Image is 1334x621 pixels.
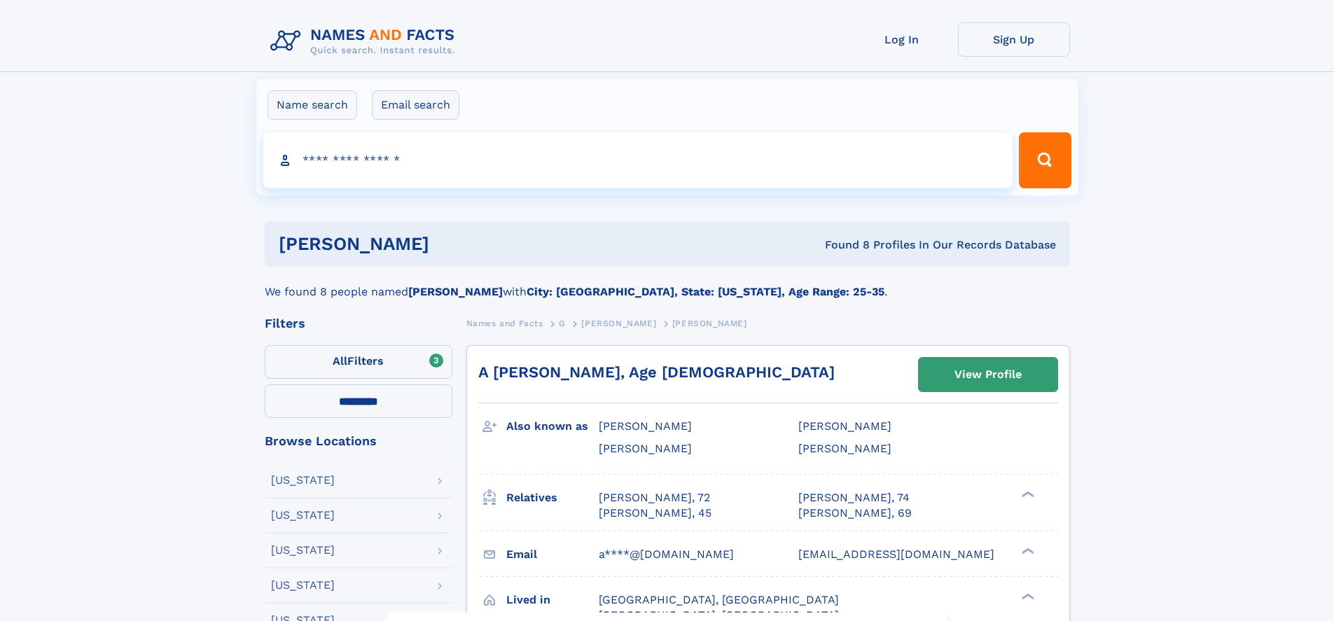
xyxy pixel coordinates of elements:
[798,505,912,521] a: [PERSON_NAME], 69
[1019,132,1071,188] button: Search Button
[271,580,335,591] div: [US_STATE]
[265,345,452,379] label: Filters
[954,358,1022,391] div: View Profile
[559,314,566,332] a: G
[271,475,335,486] div: [US_STATE]
[599,505,711,521] a: [PERSON_NAME], 45
[958,22,1070,57] a: Sign Up
[506,543,599,566] h3: Email
[559,319,566,328] span: G
[599,442,692,455] span: [PERSON_NAME]
[672,319,747,328] span: [PERSON_NAME]
[798,419,891,433] span: [PERSON_NAME]
[1018,489,1035,498] div: ❯
[919,358,1057,391] a: View Profile
[627,237,1056,253] div: Found 8 Profiles In Our Records Database
[599,419,692,433] span: [PERSON_NAME]
[333,354,347,368] span: All
[265,435,452,447] div: Browse Locations
[599,593,839,606] span: [GEOGRAPHIC_DATA], [GEOGRAPHIC_DATA]
[265,22,466,60] img: Logo Names and Facts
[265,267,1070,300] div: We found 8 people named with .
[263,132,1013,188] input: search input
[798,442,891,455] span: [PERSON_NAME]
[581,314,656,332] a: [PERSON_NAME]
[527,285,884,298] b: City: [GEOGRAPHIC_DATA], State: [US_STATE], Age Range: 25-35
[265,317,452,330] div: Filters
[846,22,958,57] a: Log In
[599,490,710,505] a: [PERSON_NAME], 72
[466,314,543,332] a: Names and Facts
[279,235,627,253] h1: [PERSON_NAME]
[478,363,835,381] a: A [PERSON_NAME], Age [DEMOGRAPHIC_DATA]
[581,319,656,328] span: [PERSON_NAME]
[506,414,599,438] h3: Also known as
[798,490,910,505] a: [PERSON_NAME], 74
[1018,592,1035,601] div: ❯
[1018,546,1035,555] div: ❯
[506,486,599,510] h3: Relatives
[271,510,335,521] div: [US_STATE]
[408,285,503,298] b: [PERSON_NAME]
[506,588,599,612] h3: Lived in
[798,547,994,561] span: [EMAIL_ADDRESS][DOMAIN_NAME]
[268,90,357,120] label: Name search
[372,90,459,120] label: Email search
[271,545,335,556] div: [US_STATE]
